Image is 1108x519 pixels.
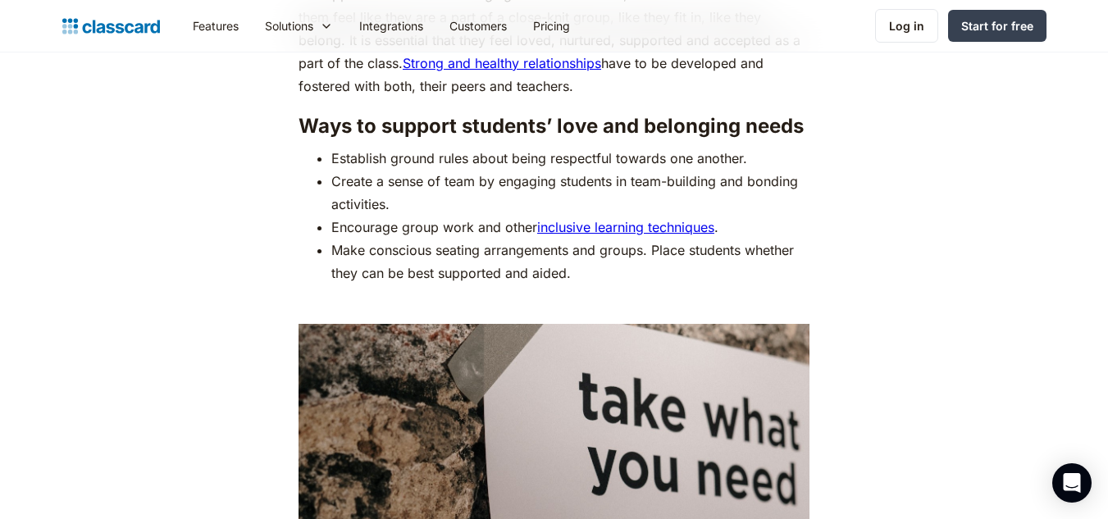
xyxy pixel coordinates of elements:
[537,219,714,235] a: inclusive learning techniques
[331,216,809,239] li: Encourage group work and other .
[889,17,924,34] div: Log in
[331,239,809,285] li: Make conscious seating arrangements and groups. Place students whether they can be best supported...
[180,7,252,44] a: Features
[265,17,313,34] div: Solutions
[948,10,1046,42] a: Start for free
[1052,463,1092,503] div: Open Intercom Messenger
[346,7,436,44] a: Integrations
[62,15,160,38] a: home
[961,17,1033,34] div: Start for free
[252,7,346,44] div: Solutions
[520,7,583,44] a: Pricing
[299,293,809,316] p: ‍
[331,147,809,170] li: Establish ground rules about being respectful towards one another.
[331,170,809,216] li: Create a sense of team by engaging students in team-building and bonding activities.
[875,9,938,43] a: Log in
[403,55,601,71] a: Strong and healthy relationships
[299,114,809,139] h3: Ways to support students’ love and belonging needs
[436,7,520,44] a: Customers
